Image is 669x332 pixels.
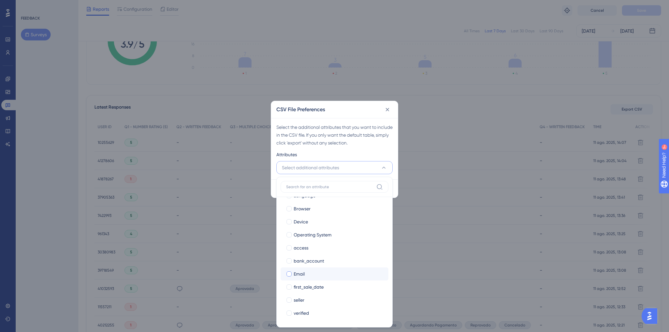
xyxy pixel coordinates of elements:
[294,309,309,317] span: verified
[15,2,41,9] span: Need Help?
[276,151,297,158] span: Attributes
[294,218,308,226] span: Device
[294,296,304,304] span: seller
[276,123,393,147] div: Select the additional attributes that you want to include in the CSV file. If you only want the d...
[642,306,661,326] iframe: UserGuiding AI Assistant Launcher
[294,205,311,213] span: Browser
[276,106,325,113] h2: CSV File Preferences
[282,164,339,172] span: Select additional attributes
[294,231,332,239] span: Operating System
[44,3,48,8] div: 9+
[294,270,305,278] span: Email
[286,184,374,189] input: Search for an attribute
[294,283,324,291] span: first_sale_date
[294,244,308,252] span: access
[294,257,324,265] span: bank_account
